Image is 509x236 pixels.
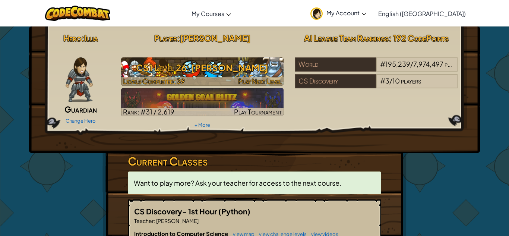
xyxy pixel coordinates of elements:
[121,59,284,76] h3: CS1 Level 26: [PERSON_NAME]
[121,88,284,116] img: Golden Goal
[134,179,341,187] span: Want to play more? Ask your teacher for access to the next course.
[295,57,376,72] div: World
[84,33,98,43] span: Illia
[307,1,370,25] a: My Account
[155,217,199,224] span: [PERSON_NAME]
[188,3,235,23] a: My Courses
[123,107,174,116] span: Rank: #31 / 2,619
[218,207,250,216] span: (Python)
[295,74,376,88] div: CS Discovery
[380,60,385,68] span: #
[134,207,218,216] span: CS Discovery- 1st Hour
[45,6,110,21] img: CodeCombat logo
[123,77,185,85] span: Levels Completed: 39
[66,118,96,124] a: Change Hero
[401,76,421,85] span: players
[374,3,470,23] a: English ([GEOGRAPHIC_DATA])
[121,57,284,86] a: Play Next Level
[154,217,155,224] span: :
[378,10,466,18] span: English ([GEOGRAPHIC_DATA])
[385,60,410,68] span: 195,239
[410,60,413,68] span: /
[234,107,282,116] span: Play Tournament
[81,33,84,43] span: :
[192,10,224,18] span: My Courses
[389,33,449,43] span: : 192 CodePoints
[121,57,284,86] img: CS1 Level 26: Wakka Maul
[63,33,81,43] span: Hero
[392,76,400,85] span: 10
[295,81,458,90] a: CS Discovery#3/10players
[66,57,93,102] img: guardian-pose.png
[154,33,177,43] span: Player
[326,9,366,17] span: My Account
[445,60,465,68] span: players
[389,76,392,85] span: /
[380,76,385,85] span: #
[195,122,210,128] a: + More
[134,217,154,224] span: Teacher
[64,104,97,114] span: Guardian
[295,64,458,73] a: World#195,239/7,974,497players
[180,33,250,43] span: [PERSON_NAME]
[238,77,282,85] span: Play Next Level
[121,88,284,116] a: Rank: #31 / 2,619Play Tournament
[413,60,443,68] span: 7,974,497
[385,76,389,85] span: 3
[128,153,381,170] h3: Current Classes
[310,7,323,20] img: avatar
[304,33,389,43] span: AI League Team Rankings
[177,33,180,43] span: :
